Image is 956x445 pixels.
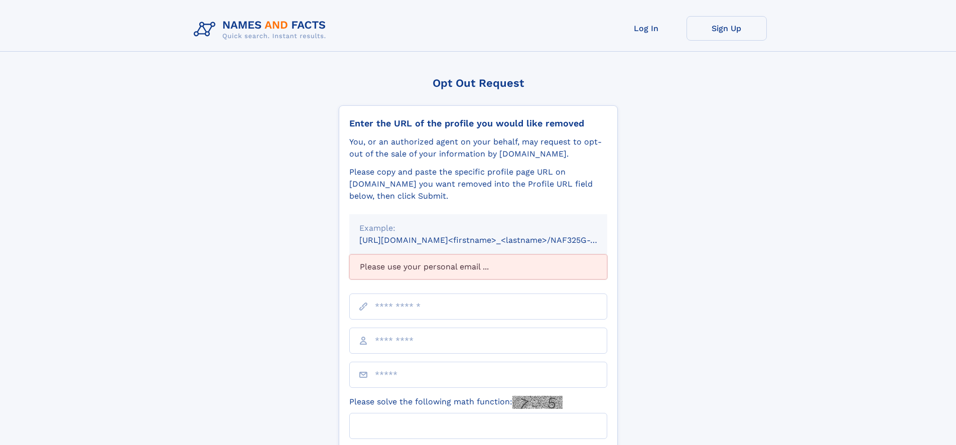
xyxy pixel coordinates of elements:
div: Example: [359,222,597,234]
img: Logo Names and Facts [190,16,334,43]
div: Enter the URL of the profile you would like removed [349,118,607,129]
small: [URL][DOMAIN_NAME]<firstname>_<lastname>/NAF325G-xxxxxxxx [359,235,626,245]
div: Please use your personal email ... [349,254,607,279]
a: Log In [606,16,687,41]
a: Sign Up [687,16,767,41]
div: You, or an authorized agent on your behalf, may request to opt-out of the sale of your informatio... [349,136,607,160]
label: Please solve the following math function: [349,396,563,409]
div: Opt Out Request [339,77,618,89]
div: Please copy and paste the specific profile page URL on [DOMAIN_NAME] you want removed into the Pr... [349,166,607,202]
